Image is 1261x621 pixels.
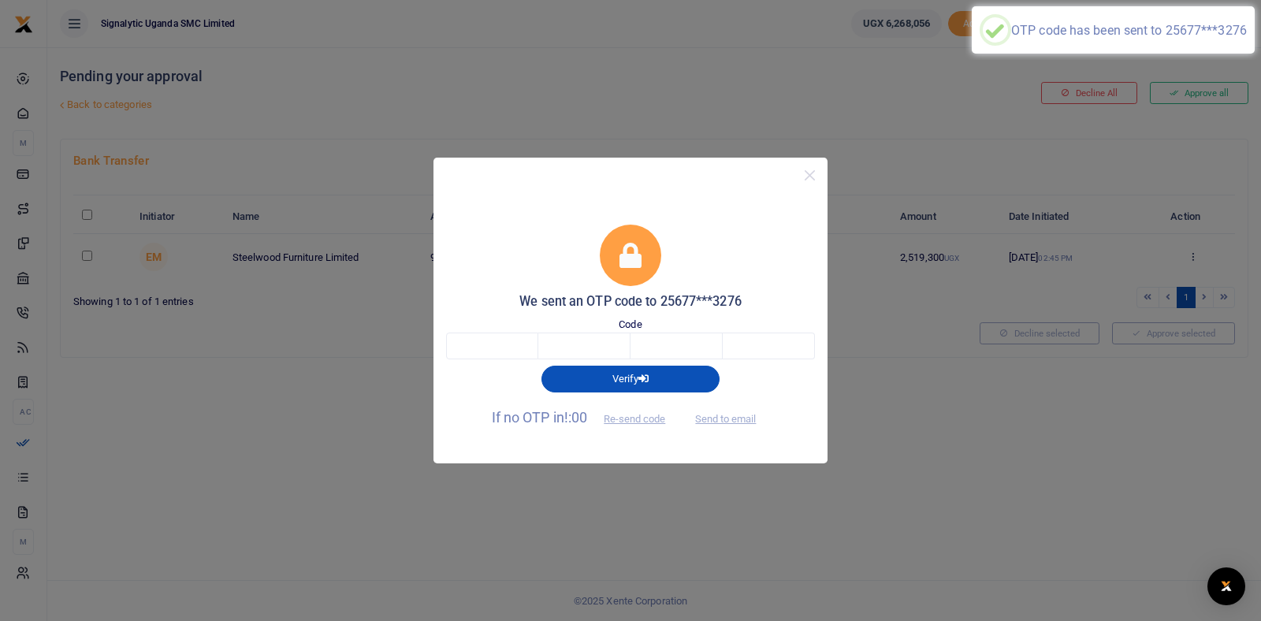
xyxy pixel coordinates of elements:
[619,317,642,333] label: Code
[541,366,720,392] button: Verify
[1207,567,1245,605] div: Open Intercom Messenger
[492,409,679,426] span: If no OTP in
[564,409,587,426] span: !:00
[446,294,815,310] h5: We sent an OTP code to 25677***3276
[1011,23,1247,38] div: OTP code has been sent to 25677***3276
[798,164,821,187] button: Close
